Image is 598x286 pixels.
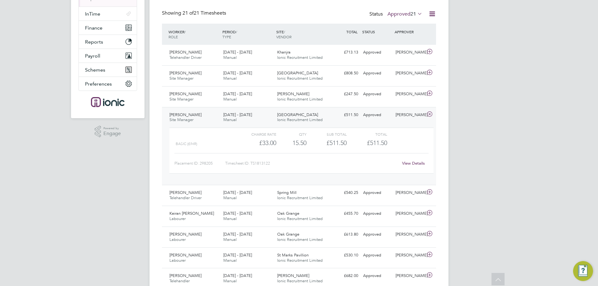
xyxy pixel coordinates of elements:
a: Powered byEngage [95,126,121,138]
div: Approved [361,110,393,120]
div: [PERSON_NAME] [393,209,425,219]
span: Ionic Recruitment Limited [277,117,323,122]
span: [DATE] - [DATE] [223,112,252,117]
span: [PERSON_NAME] [277,273,309,278]
div: SITE [275,26,329,42]
div: Approved [361,229,393,240]
span: Powered by [103,126,121,131]
div: £540.25 [328,188,361,198]
div: £530.10 [328,250,361,260]
span: Oak Grange [277,211,299,216]
span: [DATE] - [DATE] [223,273,252,278]
span: [PERSON_NAME] [169,112,202,117]
span: [PERSON_NAME] [277,91,309,96]
div: Approved [361,250,393,260]
span: [PERSON_NAME] [169,232,202,237]
span: [DATE] - [DATE] [223,91,252,96]
span: Manual [223,278,237,284]
span: [PERSON_NAME] [169,70,202,76]
span: Payroll [85,53,100,59]
div: WORKER [167,26,221,42]
div: PERIOD [221,26,275,42]
div: Approved [361,271,393,281]
span: Telehandler Driver [169,55,202,60]
span: [PERSON_NAME] [169,49,202,55]
span: Telehandler [169,278,190,284]
button: Payroll [79,49,137,63]
span: [GEOGRAPHIC_DATA] [277,70,318,76]
div: [PERSON_NAME] [393,47,425,58]
span: Labourer [169,258,186,263]
span: Ionic Recruitment Limited [277,96,323,102]
div: Showing [162,10,227,16]
span: Ionic Recruitment Limited [277,278,323,284]
span: Site Manager [169,76,193,81]
span: Site Manager [169,117,193,122]
div: £455.70 [328,209,361,219]
span: Keiran [PERSON_NAME] [169,211,214,216]
button: Finance [79,21,137,35]
span: Manual [223,76,237,81]
span: / [184,29,186,34]
span: Ionic Recruitment Limited [277,216,323,221]
div: Approved [361,188,393,198]
button: Reports [79,35,137,49]
span: ROLE [168,34,178,39]
span: Manual [223,237,237,242]
button: Engage Resource Center [573,261,593,281]
button: Preferences [79,77,137,91]
div: STATUS [361,26,393,37]
span: 21 [411,11,416,17]
div: [PERSON_NAME] [393,89,425,99]
img: ionic-logo-retina.png [91,97,125,107]
a: View Details [402,161,425,166]
span: Manual [223,195,237,200]
div: [PERSON_NAME] [393,188,425,198]
span: / [236,29,237,34]
span: Reports [85,39,103,45]
span: Manual [223,96,237,102]
span: Manual [223,117,237,122]
div: [PERSON_NAME] [393,68,425,78]
span: 21 of [183,10,194,16]
div: Sub Total [306,130,347,138]
span: Khanjra [277,49,291,55]
span: VENDOR [276,34,292,39]
span: Ionic Recruitment Limited [277,76,323,81]
span: Telehandler Driver [169,195,202,200]
span: Preferences [85,81,112,87]
div: £33.00 [236,138,276,148]
div: Approved [361,47,393,58]
span: [PERSON_NAME] [169,252,202,258]
div: Placement ID: 298205 [174,158,225,168]
div: Approved [361,209,393,219]
span: [DATE] - [DATE] [223,70,252,76]
span: Spring Mill [277,190,297,195]
div: QTY [276,130,306,138]
span: Manual [223,216,237,221]
span: [PERSON_NAME] [169,273,202,278]
div: Approved [361,68,393,78]
span: Oak Grange [277,232,299,237]
span: [PERSON_NAME] [169,190,202,195]
div: £511.50 [328,110,361,120]
span: / [284,29,285,34]
span: Ionic Recruitment Limited [277,237,323,242]
span: Site Manager [169,96,193,102]
span: Ionic Recruitment Limited [277,55,323,60]
span: St Marks Pavillion [277,252,309,258]
span: Ionic Recruitment Limited [277,195,323,200]
span: Schemes [85,67,105,73]
span: Manual [223,55,237,60]
div: Total [347,130,387,138]
div: [PERSON_NAME] [393,110,425,120]
div: Timesheet ID: TS1813122 [225,158,398,168]
span: Labourer [169,237,186,242]
a: Go to home page [78,97,137,107]
div: [PERSON_NAME] [393,250,425,260]
span: [DATE] - [DATE] [223,190,252,195]
div: [PERSON_NAME] [393,229,425,240]
span: TOTAL [346,29,358,34]
span: [DATE] - [DATE] [223,252,252,258]
span: [GEOGRAPHIC_DATA] [277,112,318,117]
